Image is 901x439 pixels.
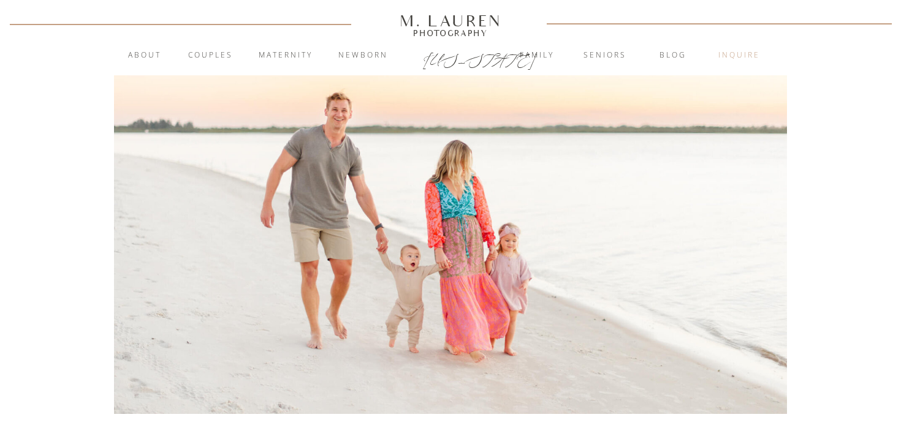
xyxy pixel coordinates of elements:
a: M. Lauren [363,14,538,28]
a: About [121,50,168,62]
a: Family [504,50,570,62]
a: Seniors [572,50,638,62]
a: Newborn [330,50,396,62]
a: Maternity [253,50,319,62]
a: blog [640,50,706,62]
a: inquire [706,50,772,62]
a: Couples [177,50,243,62]
a: [US_STATE] [423,50,479,65]
a: Photography [394,30,507,36]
